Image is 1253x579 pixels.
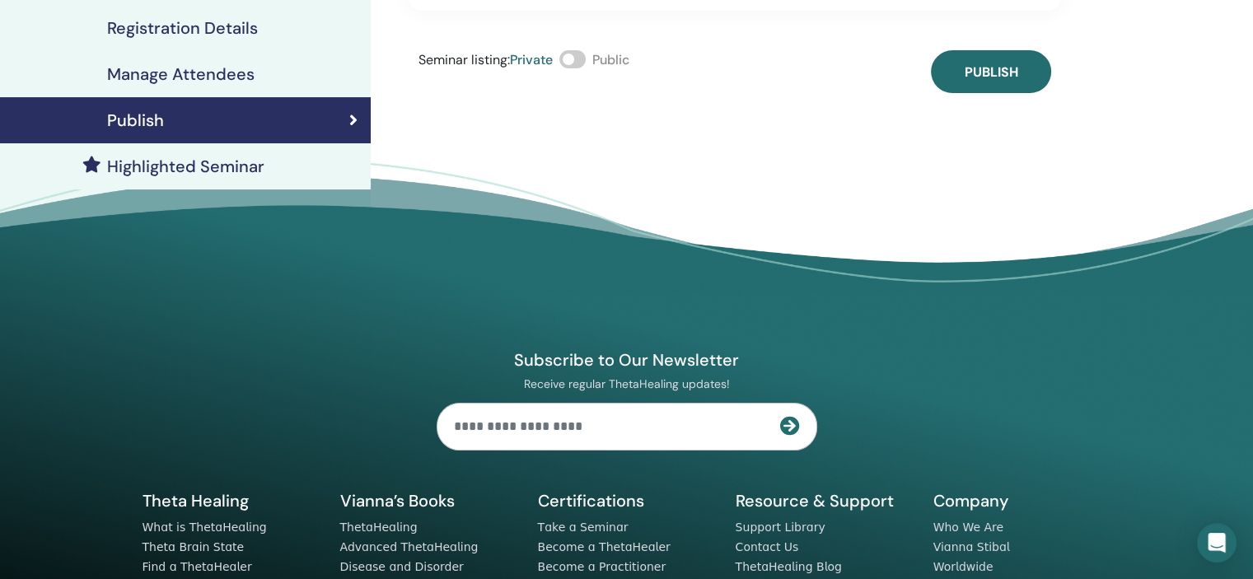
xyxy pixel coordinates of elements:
button: Publish [931,50,1051,93]
a: Disease and Disorder [340,560,464,573]
p: Receive regular ThetaHealing updates! [437,376,817,391]
a: Become a ThetaHealer [538,540,671,553]
a: Contact Us [736,540,799,553]
a: ThetaHealing Blog [736,560,842,573]
span: Private [510,51,553,68]
a: Worldwide [933,560,994,573]
span: Publish [965,63,1018,81]
h5: Company [933,490,1111,511]
a: Take a Seminar [538,521,629,534]
h5: Vianna’s Books [340,490,518,511]
h5: Resource & Support [736,490,914,511]
a: Advanced ThetaHealing [340,540,479,553]
a: Theta Brain State [143,540,245,553]
h4: Publish [107,110,164,130]
span: Public [592,51,629,68]
a: Become a Practitioner [538,560,666,573]
a: Vianna Stibal [933,540,1010,553]
a: Find a ThetaHealer [143,560,252,573]
h5: Certifications [538,490,716,511]
h4: Subscribe to Our Newsletter [437,349,817,371]
h4: Manage Attendees [107,64,255,84]
div: Open Intercom Messenger [1197,523,1237,563]
span: Seminar listing : [418,51,510,68]
h5: Theta Healing [143,490,320,511]
a: Support Library [736,521,825,534]
h4: Highlighted Seminar [107,156,264,176]
h4: Registration Details [107,18,258,38]
a: ThetaHealing [340,521,418,534]
a: Who We Are [933,521,1003,534]
a: What is ThetaHealing [143,521,267,534]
